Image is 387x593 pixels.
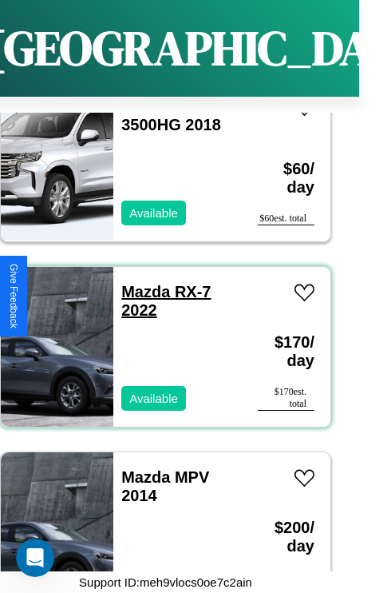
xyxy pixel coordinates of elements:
[258,503,314,571] h3: $ 200 / day
[258,386,314,411] div: $ 170 est. total
[79,571,252,593] p: Support ID: meh9vlocs0oe7c2ain
[129,388,178,409] p: Available
[16,539,54,577] iframe: Intercom live chat
[258,317,314,386] h3: $ 170 / day
[121,283,211,319] a: Mazda RX-7 2022
[8,264,19,328] div: Give Feedback
[121,98,221,133] a: Chevrolet 3500HG 2018
[121,468,209,504] a: Mazda MPV 2014
[258,144,314,213] h3: $ 60 / day
[258,213,314,225] div: $ 60 est. total
[129,202,178,224] p: Available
